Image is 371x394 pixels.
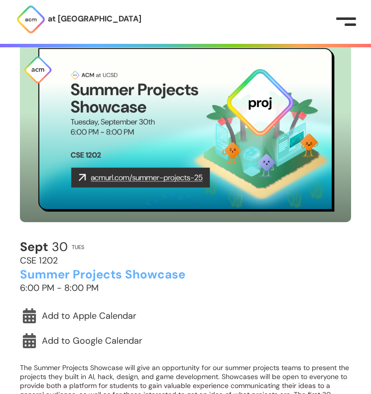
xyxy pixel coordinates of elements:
h2: CSE 1202 [20,256,58,266]
h2: Summer Projects Showcase [20,268,185,281]
a: Add to Google Calendar [20,329,351,352]
h2: 30 [20,240,68,254]
a: at [GEOGRAPHIC_DATA] [16,4,141,34]
h2: 6:00 PM - 8:00 PM [20,283,99,293]
img: ACM Logo [16,4,46,34]
b: Sept [20,239,48,255]
img: Event Cover Photo [20,36,351,222]
p: at [GEOGRAPHIC_DATA] [48,12,141,25]
h2: Tues [72,244,84,250]
a: Add to Apple Calendar [20,304,351,327]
